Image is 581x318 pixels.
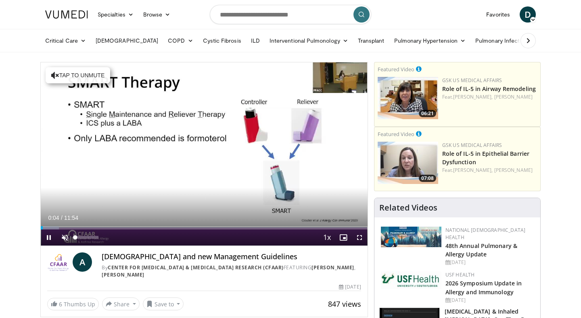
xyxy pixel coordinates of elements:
[445,271,475,278] a: USF Health
[378,130,414,138] small: Featured Video
[378,142,438,184] a: 07:08
[419,175,436,182] span: 07:08
[311,264,354,271] a: [PERSON_NAME]
[102,252,361,261] h4: [DEMOGRAPHIC_DATA] and new Management Guidelines
[102,271,144,278] a: [PERSON_NAME]
[91,33,163,49] a: [DEMOGRAPHIC_DATA]
[138,6,176,23] a: Browse
[328,299,361,309] span: 847 views
[47,252,69,272] img: Center for Food Allergy & Asthma Research (CFAAR)
[40,33,91,49] a: Critical Care
[442,77,502,84] a: GSK US Medical Affairs
[353,33,389,49] a: Transplant
[378,77,438,119] a: 06:21
[470,33,540,49] a: Pulmonary Infection
[75,236,98,239] div: Volume Level
[520,6,536,23] a: D
[319,229,335,246] button: Playback Rate
[378,66,414,73] small: Featured Video
[379,203,437,213] h4: Related Videos
[246,33,265,49] a: ILD
[445,227,526,241] a: National [DEMOGRAPHIC_DATA] Health
[494,93,533,100] a: [PERSON_NAME]
[378,77,438,119] img: c5059ee8-8c1c-4b79-af0f-b6fd60368875.png.150x105_q85_crop-smart_upscale.jpg
[445,259,534,266] div: [DATE]
[381,227,441,247] img: b90f5d12-84c1-472e-b843-5cad6c7ef911.jpg.150x105_q85_autocrop_double_scale_upscale_version-0.2.jpg
[102,297,140,310] button: Share
[265,33,353,49] a: Interventional Pulmonology
[61,215,63,221] span: /
[210,5,371,24] input: Search topics, interventions
[381,271,441,289] img: 6ba8804a-8538-4002-95e7-a8f8012d4a11.png.150x105_q85_autocrop_double_scale_upscale_version-0.2.jpg
[41,62,368,246] video-js: Video Player
[442,167,537,174] div: Feat.
[445,279,522,295] a: 2026 Symposium Update in Allergy and Immunology
[41,229,57,246] button: Pause
[57,229,73,246] button: Unmute
[453,93,493,100] a: [PERSON_NAME],
[45,10,88,19] img: VuMedi Logo
[335,229,351,246] button: Enable picture-in-picture mode
[59,300,62,308] span: 6
[445,297,534,304] div: [DATE]
[64,215,78,221] span: 11:54
[442,85,536,93] a: Role of IL-5 in Airway Remodeling
[48,215,59,221] span: 0:04
[102,264,361,279] div: By FEATURING ,
[378,142,438,184] img: 83368e75-cbec-4bae-ae28-7281c4be03a9.png.150x105_q85_crop-smart_upscale.jpg
[163,33,198,49] a: COPD
[93,6,138,23] a: Specialties
[453,167,493,173] a: [PERSON_NAME],
[419,110,436,117] span: 06:21
[47,298,99,310] a: 6 Thumbs Up
[445,242,517,258] a: 48th Annual Pulmonary & Allergy Update
[46,67,110,83] button: Tap to unmute
[339,283,361,291] div: [DATE]
[351,229,368,246] button: Fullscreen
[108,264,284,271] a: Center for [MEDICAL_DATA] & [MEDICAL_DATA] Research (CFAAR)
[389,33,471,49] a: Pulmonary Hypertension
[143,297,184,310] button: Save to
[442,150,529,166] a: Role of IL-5 in Epithelial Barrier Dysfunction
[442,142,502,149] a: GSK US Medical Affairs
[198,33,246,49] a: Cystic Fibrosis
[494,167,533,173] a: [PERSON_NAME]
[481,6,515,23] a: Favorites
[73,252,92,272] a: A
[442,93,537,101] div: Feat.
[41,226,368,229] div: Progress Bar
